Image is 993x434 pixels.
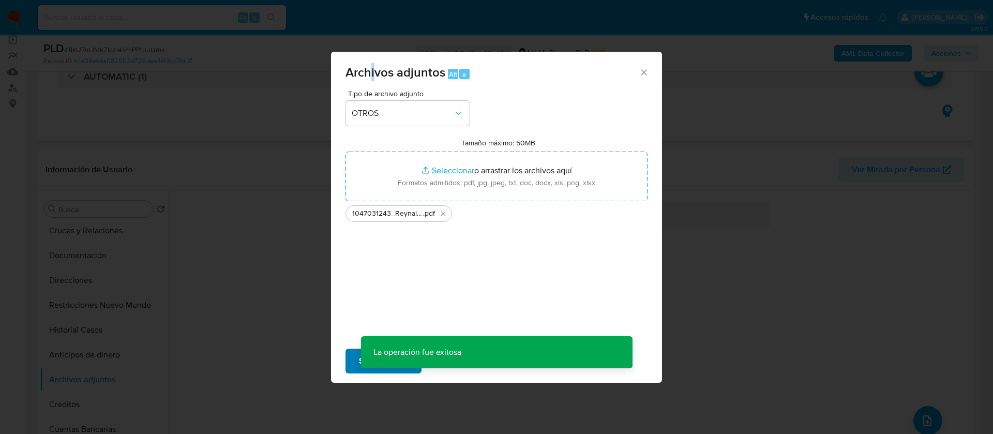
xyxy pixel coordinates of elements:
ul: Archivos seleccionados [345,201,648,222]
span: 1047031243_Reynaldo Zacahua Barrera_AGOSTO_2025 [352,208,423,219]
span: OTROS [352,108,453,118]
button: Cerrar [639,67,648,77]
span: .pdf [423,208,435,219]
p: La operación fue exitosa [361,336,474,368]
span: Tipo de archivo adjunto [348,90,472,97]
span: Subir archivo [359,350,408,372]
span: a [462,69,466,79]
button: Eliminar 1047031243_Reynaldo Zacahua Barrera_AGOSTO_2025.pdf [437,207,449,220]
span: Archivos adjuntos [345,63,445,81]
span: Cancelar [439,350,473,372]
button: Subir archivo [345,349,422,373]
label: Tamaño máximo: 50MB [461,138,535,147]
button: OTROS [345,101,470,126]
span: Alt [449,69,457,79]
